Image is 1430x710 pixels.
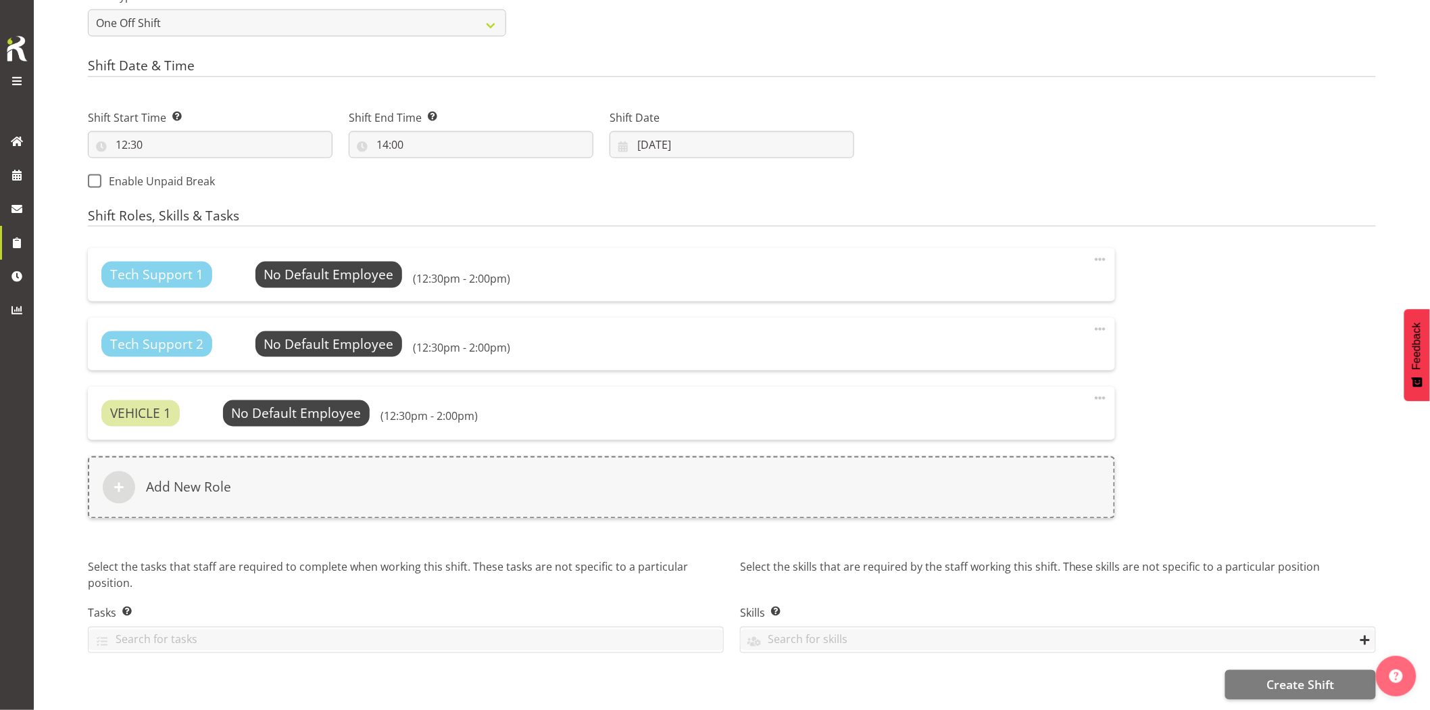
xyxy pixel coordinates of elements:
span: Feedback [1411,323,1423,370]
input: Click to select... [88,131,332,158]
h4: Shift Date & Time [88,58,1376,77]
p: Select the skills that are required by the staff working this shift. These skills are not specifi... [740,559,1376,594]
span: No Default Employee [231,404,361,422]
img: help-xxl-2.png [1389,669,1403,683]
h6: Add New Role [146,479,231,496]
button: Feedback - Show survey [1404,309,1430,401]
label: Shift End Time [349,110,593,126]
h6: (12:30pm - 2:00pm) [413,341,510,354]
label: Tasks [88,605,724,621]
button: Create Shift [1225,670,1376,700]
input: Search for tasks [89,630,723,650]
label: Skills [740,605,1376,621]
span: VEHICLE 1 [110,404,171,423]
span: Enable Unpaid Break [101,174,215,188]
h6: (12:30pm - 2:00pm) [380,410,478,423]
span: No Default Employee [264,265,393,283]
h4: Shift Roles, Skills & Tasks [88,208,1376,227]
span: Tech Support 2 [110,335,203,354]
span: No Default Employee [264,335,393,353]
h6: (12:30pm - 2:00pm) [413,272,510,285]
input: Click to select... [610,131,854,158]
input: Click to select... [349,131,593,158]
label: Shift Date [610,110,854,126]
span: Tech Support 1 [110,265,203,285]
input: Search for skills [741,630,1375,650]
span: Create Shift [1266,676,1334,694]
label: Shift Start Time [88,110,332,126]
p: Select the tasks that staff are required to complete when working this shift. These tasks are not... [88,559,724,594]
img: Rosterit icon logo [3,34,30,64]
